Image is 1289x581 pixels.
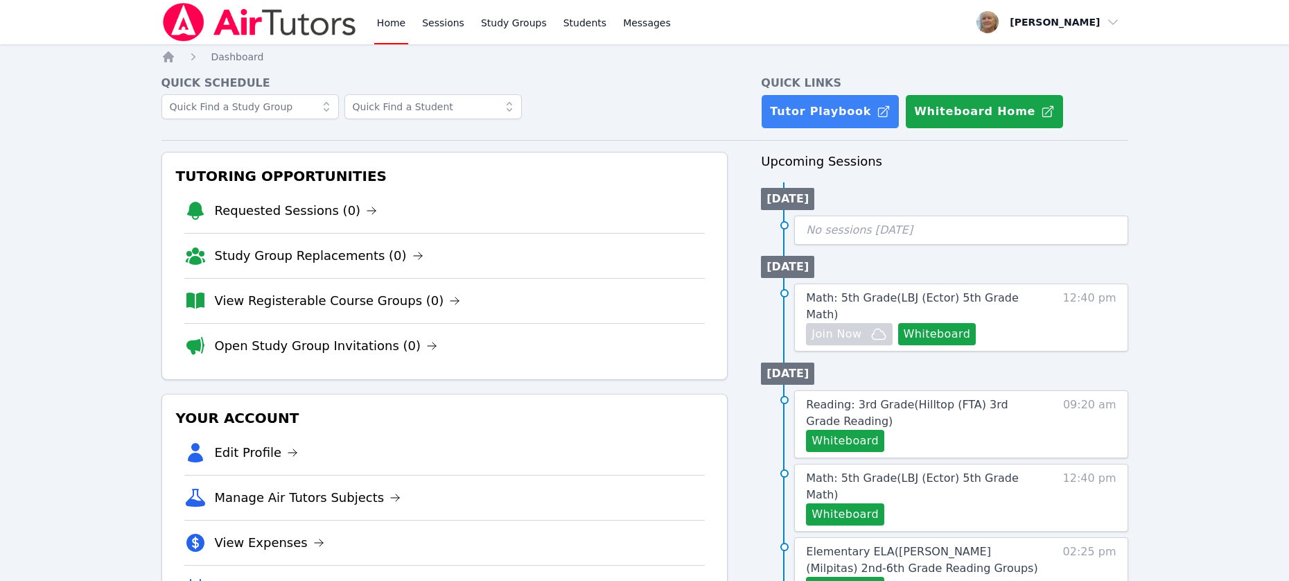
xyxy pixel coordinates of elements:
span: Reading: 3rd Grade ( Hilltop (FTA) 3rd Grade Reading ) [806,398,1008,428]
li: [DATE] [761,256,814,278]
a: Math: 5th Grade(LBJ (Ector) 5th Grade Math) [806,290,1038,323]
span: Dashboard [211,51,264,62]
span: Messages [623,16,671,30]
input: Quick Find a Study Group [161,94,339,119]
a: Dashboard [211,50,264,64]
li: [DATE] [761,363,814,385]
a: Requested Sessions (0) [215,201,378,220]
h3: Your Account [173,406,717,431]
input: Quick Find a Student [344,94,522,119]
a: Reading: 3rd Grade(Hilltop (FTA) 3rd Grade Reading) [806,397,1038,430]
a: View Expenses [215,533,324,553]
h4: Quick Links [761,75,1128,92]
button: Join Now [806,323,892,345]
span: Join Now [812,326,861,342]
h3: Tutoring Opportunities [173,164,717,189]
a: Study Group Replacements (0) [215,246,423,266]
button: Whiteboard [806,430,884,452]
a: Manage Air Tutors Subjects [215,488,401,508]
span: 12:40 pm [1063,290,1116,345]
a: Open Study Group Invitations (0) [215,336,438,356]
span: No sessions [DATE] [806,223,913,236]
span: 09:20 am [1063,397,1116,452]
span: 12:40 pm [1063,470,1116,526]
a: Elementary ELA([PERSON_NAME] (Milpitas) 2nd-6th Grade Reading Groups) [806,544,1038,577]
a: View Registerable Course Groups (0) [215,291,461,311]
h4: Quick Schedule [161,75,728,92]
nav: Breadcrumb [161,50,1128,64]
img: Air Tutors [161,3,358,42]
a: Tutor Playbook [761,94,900,129]
button: Whiteboard [898,323,976,345]
button: Whiteboard [806,503,884,526]
span: Math: 5th Grade ( LBJ (Ector) 5th Grade Math ) [806,291,1019,321]
a: Edit Profile [215,443,299,462]
li: [DATE] [761,188,814,210]
span: Elementary ELA ( [PERSON_NAME] (Milpitas) 2nd-6th Grade Reading Groups ) [806,545,1037,575]
span: Math: 5th Grade ( LBJ (Ector) 5th Grade Math ) [806,471,1019,501]
a: Math: 5th Grade(LBJ (Ector) 5th Grade Math) [806,470,1038,503]
button: Whiteboard Home [905,94,1064,129]
h3: Upcoming Sessions [761,152,1128,171]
